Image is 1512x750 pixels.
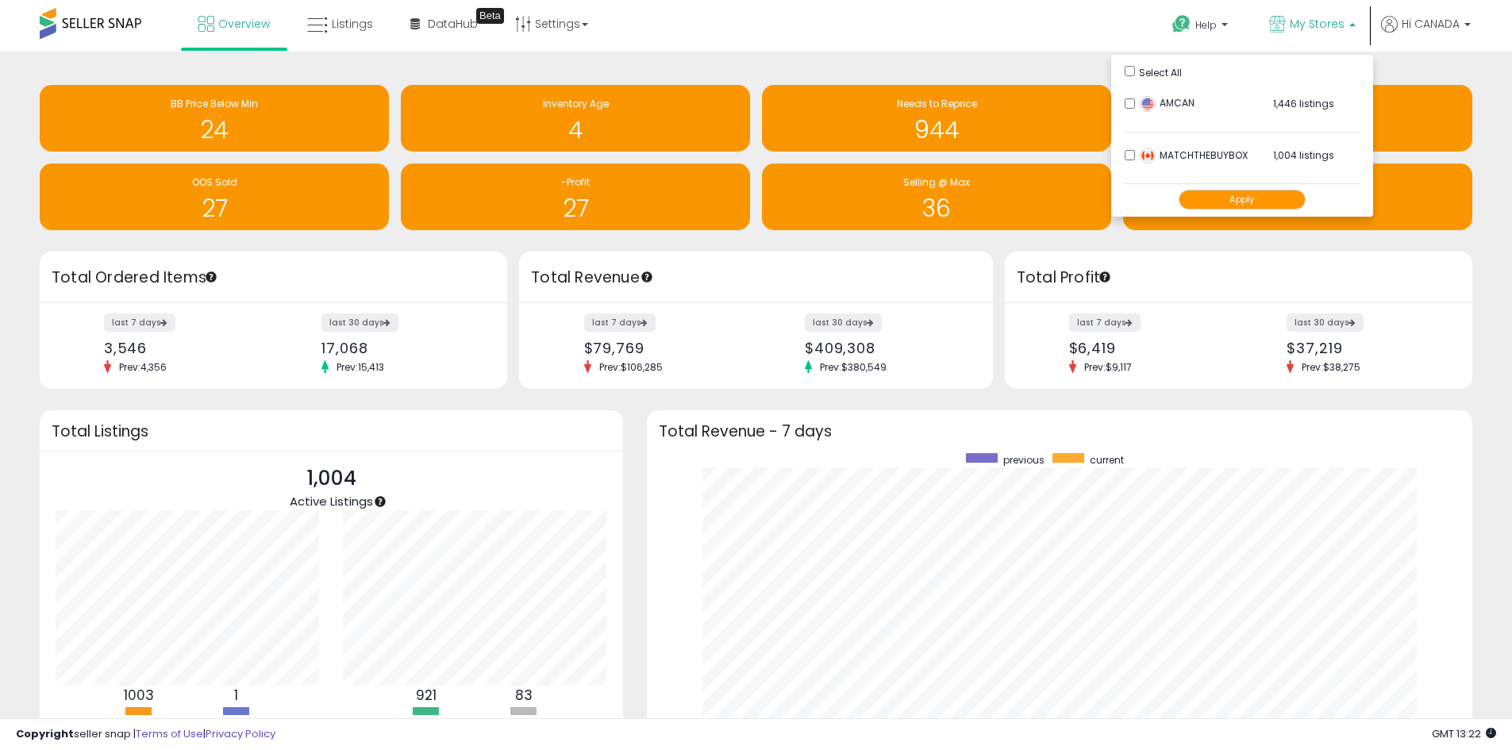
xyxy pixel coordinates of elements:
a: Terms of Use [136,726,203,741]
span: Select All [1139,66,1182,79]
span: Prev: 4,356 [111,360,175,374]
span: 1,004 listings [1273,148,1334,162]
div: Tooltip anchor [204,270,218,284]
h1: 36 [770,195,1103,221]
div: Tooltip anchor [1098,270,1112,284]
h1: 27 [409,195,742,221]
div: Tooltip anchor [640,270,654,284]
a: Needs to Reprice 944 [762,85,1111,152]
a: BB Price Below Min 24 [40,85,389,152]
a: Privacy Policy [206,726,275,741]
p: 1,004 [290,463,373,494]
span: OOS Sold [192,175,237,189]
label: last 7 days [1069,313,1141,332]
h1: 27 [48,195,381,221]
label: last 30 days [805,313,882,332]
div: Tooltip anchor [373,494,387,509]
span: -Profit [561,175,590,189]
div: $37,219 [1287,340,1445,356]
h1: 162 [1131,195,1464,221]
span: Prev: $380,549 [812,360,895,374]
a: Selling @ Max 36 [762,163,1111,230]
a: -Profit 27 [401,163,750,230]
label: last 30 days [1287,313,1364,332]
i: Get Help [1172,14,1191,34]
span: Active Listings [290,493,373,510]
span: Help [1195,18,1217,32]
h3: Total Revenue - 7 days [659,425,1460,437]
h1: 4 [409,117,742,143]
span: Hi CANADA [1402,16,1460,32]
a: Hi CANADA [1381,16,1471,52]
img: usa.png [1140,96,1156,112]
span: previous [1003,453,1045,467]
span: My Stores [1290,16,1345,32]
span: Prev: $38,275 [1294,360,1368,374]
label: last 30 days [321,313,398,332]
div: Tooltip anchor [476,8,504,24]
b: 1003 [124,686,154,705]
b: 83 [515,686,533,705]
span: 2025-09-10 13:22 GMT [1432,726,1496,741]
h3: Total Listings [52,425,611,437]
span: DataHub [428,16,478,32]
div: 17,068 [321,340,479,356]
b: 1 [234,686,238,705]
a: OOS Sold 27 [40,163,389,230]
h1: 944 [770,117,1103,143]
span: MATCHTHEBUYBOX [1140,148,1248,162]
span: Listings [332,16,373,32]
span: Selling @ Max [903,175,970,189]
span: Prev: 15,413 [329,360,392,374]
h1: 24 [48,117,381,143]
button: Apply [1179,190,1306,210]
label: last 7 days [584,313,656,332]
span: Inventory Age [543,97,609,110]
strong: Copyright [16,726,74,741]
span: current [1090,453,1124,467]
span: Overview [218,16,270,32]
a: Help [1160,2,1244,52]
div: $79,769 [584,340,744,356]
div: 3,546 [104,340,262,356]
div: $6,419 [1069,340,1227,356]
span: Prev: $9,117 [1076,360,1140,374]
h3: Total Profit [1017,267,1460,289]
span: BB Price Below Min [171,97,258,110]
span: Prev: $106,285 [591,360,671,374]
h3: Total Ordered Items [52,267,495,289]
span: Needs to Reprice [897,97,977,110]
a: Inventory Age 4 [401,85,750,152]
b: 921 [416,686,437,705]
div: $409,308 [805,340,965,356]
img: canada.png [1140,148,1156,163]
div: seller snap | | [16,727,275,742]
span: 1,446 listings [1273,97,1334,110]
h3: Total Revenue [531,267,981,289]
span: AMCAN [1140,96,1195,110]
label: last 7 days [104,313,175,332]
